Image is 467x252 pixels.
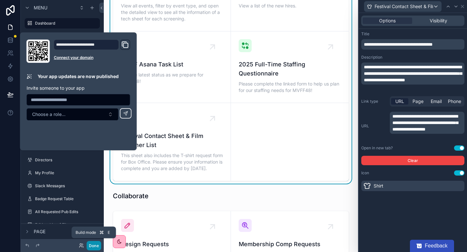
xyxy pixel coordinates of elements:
[25,181,100,191] a: Slack Messages
[27,108,119,120] button: Select Button
[25,18,100,29] a: Dashboard
[448,98,461,105] span: Phone
[25,220,100,230] a: Editing: List of Film
[361,55,382,60] label: Description
[25,155,100,165] a: Directors
[413,98,424,105] span: Page
[34,5,47,11] span: Menu
[25,194,100,204] a: Badge Request Table
[431,98,442,105] span: Email
[361,123,387,129] label: URL
[35,196,99,201] label: Badge Request Table
[35,209,99,214] label: All Requested Pub Edits
[121,132,223,150] span: Festival Contact Sheet & Film Voucher List
[27,85,130,91] p: Invite someone to your app
[361,99,387,104] label: Link type
[25,32,100,42] a: Message Board
[35,183,99,189] label: Slack Messages
[106,230,112,235] span: E
[231,31,349,103] a: 2025 Full-Time Staffing QuestionnairePlease complete the linked form to help us plan for our staf...
[76,230,96,235] span: Build mode
[361,156,464,165] button: Clear
[364,1,442,12] button: Festival Contact Sheet & Film Voucher List
[395,98,404,105] span: URL
[430,17,447,24] span: Visibility
[374,183,383,189] span: Shirt
[410,240,454,252] button: Feedback - Show survey
[375,3,433,10] span: Festival Contact Sheet & Film Voucher List
[121,72,223,85] span: See the latest status as we prepare for MVFF48!
[361,63,464,85] div: scrollable content
[361,170,369,176] label: Icon
[239,3,341,9] span: View a list of the new hires.
[113,103,231,181] a: Festival Contact Sheet & Film Voucher ListThis sheet also includes the T-shirt request form for B...
[361,31,369,37] label: Title
[121,3,223,22] span: View all events, filter by event type, and open the detailed view to see all the information of a...
[35,21,96,26] label: Dashboard
[54,40,130,63] div: Domain and Custom Link
[35,157,99,163] label: Directors
[425,243,448,249] span: Feedback
[35,170,99,176] label: My Profile
[35,222,99,227] label: Editing: List of Film
[361,145,393,151] div: Open in new tab?
[239,60,341,78] span: 2025 Full-Time Staffing Questionnaire
[25,168,100,178] a: My Profile
[25,207,100,217] a: All Requested Pub Edits
[54,55,130,60] a: Connect your domain
[121,60,223,69] span: MVFF Asana Task List
[239,81,341,94] span: Please complete the linked form to help us plan for our staffing needs for MVFF48!
[361,39,464,50] div: scrollable content
[390,112,464,134] div: scrollable content
[32,111,66,118] span: Choose a role...
[121,152,223,172] span: This sheet also includes the T-shirt request form for Box Office. Please ensure your information ...
[34,228,45,235] span: Page
[379,17,396,24] span: Options
[113,31,231,103] a: MVFF Asana Task ListSee the latest status as we prepare for MVFF48!
[38,73,119,80] p: Your app updates are now published
[87,241,101,250] button: Done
